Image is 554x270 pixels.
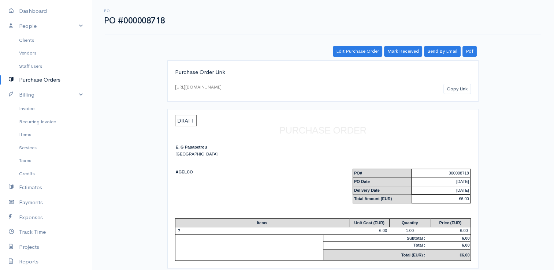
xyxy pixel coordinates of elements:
td: Delivery Date [353,186,411,195]
td: [DATE] [412,186,470,195]
td: €6.00 [425,249,470,260]
td: €6.00 [412,195,470,203]
h1: PO #000008718 [104,16,165,25]
a: Mark Received [384,46,422,57]
td: Total : [323,242,425,250]
td: Total Amount (EUR) [353,195,411,203]
h6: PO [104,9,165,13]
div: [GEOGRAPHIC_DATA] [176,151,322,157]
td: ? [175,227,349,234]
td: PO# [353,169,411,177]
th: Unit Cost (EUR) [349,218,390,227]
h1: PURCHASE ORDER [175,125,471,136]
a: Send By Email [424,46,461,57]
div: Purchase Order Link [175,68,471,76]
a: Edit Purchase Order [333,46,382,57]
th: Quantity [390,218,430,227]
td: 6.00 [425,242,470,250]
td: [DATE] [412,177,470,186]
strong: 6.00 [462,236,469,240]
th: Items [175,218,349,227]
a: Pdf [462,46,477,57]
strong: Subtotal : [407,236,425,240]
td: PO Date [353,177,411,186]
button: Copy Link [443,84,471,94]
td: 1.00 [390,227,430,234]
td: 6.00 [349,227,390,234]
div: [URL][DOMAIN_NAME] [175,84,222,90]
span: DRAFT [175,115,197,126]
td: Total (EUR) : [323,249,425,260]
b: AGELCO [176,170,193,174]
b: E. G Papapetrou [176,145,207,149]
td: 6.00 [430,227,471,234]
td: 000008718 [412,169,470,177]
th: Price (EUR) [430,218,471,227]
